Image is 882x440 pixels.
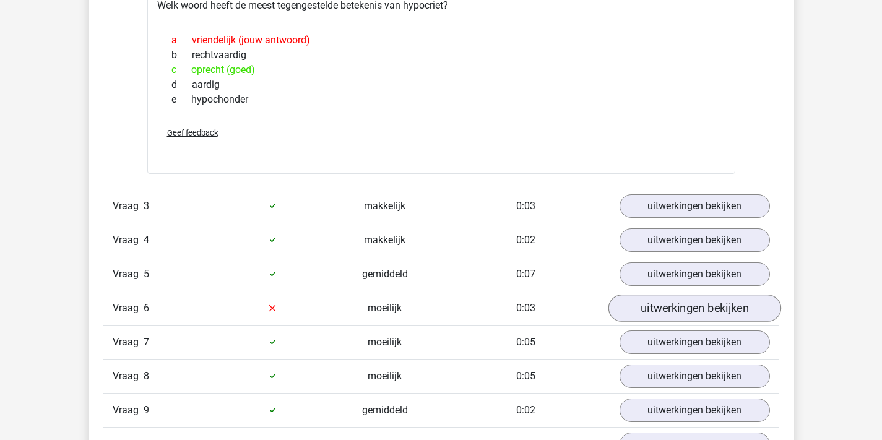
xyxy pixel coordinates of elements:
span: Geef feedback [167,128,218,137]
span: makkelijk [364,200,405,212]
a: uitwerkingen bekijken [620,194,770,218]
div: hypochonder [162,92,720,107]
a: uitwerkingen bekijken [620,262,770,286]
span: b [171,48,192,63]
span: 5 [144,268,149,280]
a: uitwerkingen bekijken [620,365,770,388]
span: moeilijk [368,370,402,382]
span: 6 [144,302,149,314]
div: oprecht (goed) [162,63,720,77]
span: makkelijk [364,234,405,246]
span: moeilijk [368,336,402,348]
span: Vraag [113,267,144,282]
span: gemiddeld [362,268,408,280]
span: Vraag [113,369,144,384]
span: 0:05 [516,370,535,382]
span: 3 [144,200,149,212]
span: 7 [144,336,149,348]
span: a [171,33,192,48]
span: 0:02 [516,234,535,246]
span: 0:02 [516,404,535,416]
span: 0:03 [516,200,535,212]
span: gemiddeld [362,404,408,416]
span: moeilijk [368,302,402,314]
a: uitwerkingen bekijken [620,330,770,354]
span: c [171,63,191,77]
span: 0:07 [516,268,535,280]
span: Vraag [113,403,144,418]
span: Vraag [113,233,144,248]
span: e [171,92,191,107]
a: uitwerkingen bekijken [620,228,770,252]
a: uitwerkingen bekijken [620,399,770,422]
span: 8 [144,370,149,382]
span: Vraag [113,301,144,316]
a: uitwerkingen bekijken [608,295,780,322]
div: aardig [162,77,720,92]
span: Vraag [113,199,144,214]
span: 9 [144,404,149,416]
div: rechtvaardig [162,48,720,63]
span: 0:03 [516,302,535,314]
span: 0:05 [516,336,535,348]
span: Vraag [113,335,144,350]
span: d [171,77,192,92]
div: vriendelijk (jouw antwoord) [162,33,720,48]
span: 4 [144,234,149,246]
